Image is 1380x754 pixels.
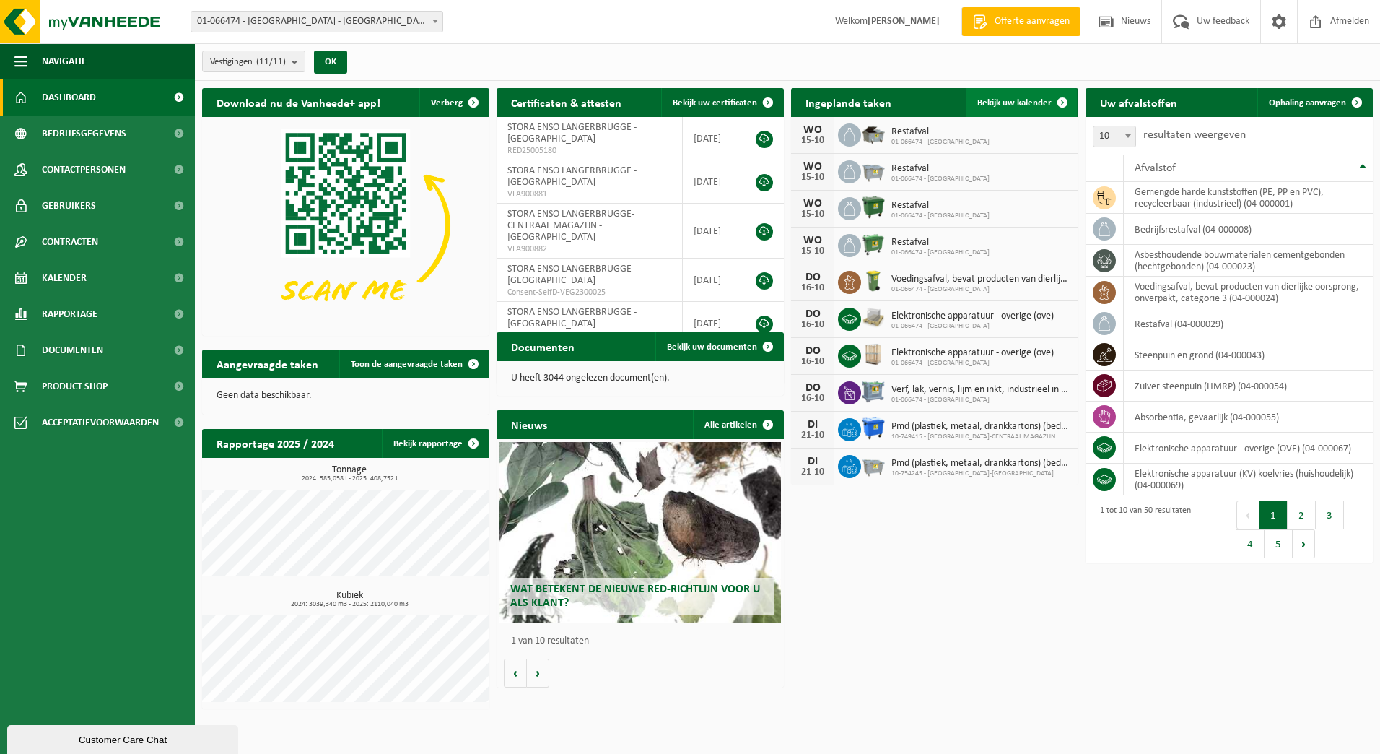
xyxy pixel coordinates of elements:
[891,458,1071,469] span: Pmd (plastiek, metaal, drankkartons) (bedrijven)
[314,51,347,74] button: OK
[507,122,637,144] span: STORA ENSO LANGERBRUGGE - [GEOGRAPHIC_DATA]
[868,16,940,27] strong: [PERSON_NAME]
[891,421,1071,433] span: Pmd (plastiek, metaal, drankkartons) (bedrijven)
[209,465,489,482] h3: Tonnage
[191,11,443,32] span: 01-066474 - STORA ENSO LANGERBRUGGE - GENT
[202,429,349,457] h2: Rapportage 2025 / 2024
[798,198,827,209] div: WO
[891,322,1054,331] span: 01-066474 - [GEOGRAPHIC_DATA]
[191,12,442,32] span: 01-066474 - STORA ENSO LANGERBRUGGE - GENT
[202,117,489,333] img: Download de VHEPlus App
[891,384,1071,396] span: Verf, lak, vernis, lijm en inkt, industrieel in kleinverpakking
[966,88,1077,117] a: Bekijk uw kalender
[661,88,782,117] a: Bekijk uw certificaten
[507,145,671,157] span: RED25005180
[499,442,781,623] a: Wat betekent de nieuwe RED-richtlijn voor u als klant?
[798,308,827,320] div: DO
[42,296,97,332] span: Rapportage
[791,88,906,116] h2: Ingeplande taken
[209,601,489,608] span: 2024: 3039,340 m3 - 2025: 2110,040 m3
[798,272,827,283] div: DO
[683,204,741,259] td: [DATE]
[861,232,886,256] img: WB-0660-HPE-GN-01
[1316,500,1344,529] button: 3
[507,264,637,286] span: STORA ENSO LANGERBRUGGE - [GEOGRAPHIC_DATA]
[511,373,769,383] p: U heeft 3044 ongelezen document(en).
[798,382,827,394] div: DO
[683,117,741,160] td: [DATE]
[507,307,637,329] span: STORA ENSO LANGERBRUGGE - [GEOGRAPHIC_DATA]
[382,429,488,458] a: Bekijk rapportage
[861,195,886,220] img: WB-1100-HPE-GN-01
[891,274,1071,285] span: Voedingsafval, bevat producten van dierlijke oorsprong, onverpakt, categorie 3
[891,359,1054,368] span: 01-066474 - [GEOGRAPHIC_DATA]
[977,98,1052,108] span: Bekijk uw kalender
[1124,339,1373,370] td: steenpuin en grond (04-000043)
[511,636,777,646] p: 1 van 10 resultaten
[497,410,562,438] h2: Nieuws
[798,394,827,404] div: 16-10
[351,360,463,369] span: Toon de aangevraagde taken
[1236,529,1265,558] button: 4
[798,124,827,136] div: WO
[683,302,741,345] td: [DATE]
[991,14,1073,29] span: Offerte aanvragen
[1124,182,1373,214] td: gemengde harde kunststoffen (PE, PP en PVC), recycleerbaar (industrieel) (04-000001)
[1124,433,1373,464] td: elektronische apparatuur - overige (OVE) (04-000067)
[1093,499,1191,560] div: 1 tot 10 van 50 resultaten
[42,368,108,404] span: Product Shop
[210,51,286,73] span: Vestigingen
[673,98,757,108] span: Bekijk uw certificaten
[891,347,1054,359] span: Elektronische apparatuur - overige (ove)
[507,243,671,255] span: VLA900882
[1236,500,1259,529] button: Previous
[683,160,741,204] td: [DATE]
[497,88,636,116] h2: Certificaten & attesten
[507,165,637,188] span: STORA ENSO LANGERBRUGGE - [GEOGRAPHIC_DATA]
[891,396,1071,404] span: 01-066474 - [GEOGRAPHIC_DATA]
[42,404,159,441] span: Acceptatievoorwaarden
[1124,402,1373,433] td: absorbentia, gevaarlijk (04-000055)
[798,283,827,293] div: 16-10
[1265,529,1293,558] button: 5
[891,175,990,183] span: 01-066474 - [GEOGRAPHIC_DATA]
[1269,98,1346,108] span: Ophaling aanvragen
[217,391,475,401] p: Geen data beschikbaar.
[209,591,489,608] h3: Kubiek
[419,88,488,117] button: Verberg
[891,285,1071,294] span: 01-066474 - [GEOGRAPHIC_DATA]
[861,269,886,293] img: WB-0140-HPE-GN-50
[861,342,886,367] img: PB-WB-1940-WDN-00-00
[891,311,1054,322] span: Elektronische apparatuur - overige (ove)
[42,116,126,152] span: Bedrijfsgegevens
[798,246,827,256] div: 15-10
[861,305,886,330] img: LP-PA-00000-WDN-11
[683,259,741,302] td: [DATE]
[1259,500,1288,529] button: 1
[1124,370,1373,402] td: zuiver steenpuin (HMRP) (04-000054)
[1135,162,1176,174] span: Afvalstof
[655,332,782,361] a: Bekijk uw documenten
[861,379,886,404] img: PB-AP-0800-MET-02-01
[1143,129,1246,141] label: resultaten weergeven
[961,7,1080,36] a: Offerte aanvragen
[798,173,827,183] div: 15-10
[504,659,527,688] button: Vorige
[798,320,827,330] div: 16-10
[798,456,827,467] div: DI
[527,659,549,688] button: Volgende
[891,433,1071,441] span: 10-749415 - [GEOGRAPHIC_DATA]-CENTRAAL MAGAZIJN
[202,88,395,116] h2: Download nu de Vanheede+ app!
[507,188,671,200] span: VLA900881
[798,430,827,441] div: 21-10
[1257,88,1371,117] a: Ophaling aanvragen
[42,43,87,79] span: Navigatie
[42,332,103,368] span: Documenten
[891,200,990,212] span: Restafval
[798,357,827,367] div: 16-10
[497,332,589,360] h2: Documenten
[891,469,1071,478] span: 10-754245 - [GEOGRAPHIC_DATA]-[GEOGRAPHIC_DATA]
[667,342,757,352] span: Bekijk uw documenten
[7,722,241,754] iframe: chat widget
[202,51,305,72] button: Vestigingen(11/11)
